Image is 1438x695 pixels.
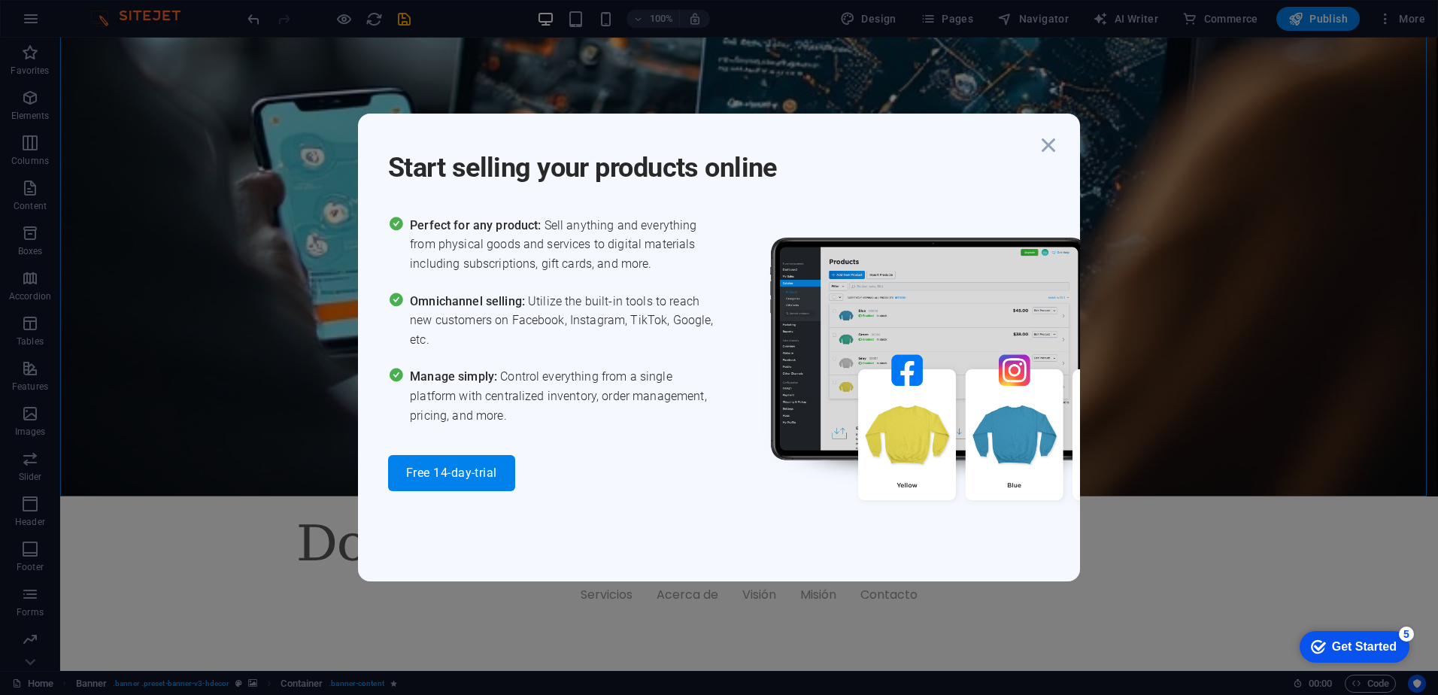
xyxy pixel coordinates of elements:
div: Get Started 5 items remaining, 0% complete [12,8,122,39]
span: Sell anything and everything from physical goods and services to digital materials including subs... [410,216,719,274]
h1: Start selling your products online [388,132,1035,186]
span: Free 14-day-trial [406,467,497,479]
span: Perfect for any product: [410,218,544,232]
div: 5 [111,3,126,18]
button: Free 14-day-trial [388,455,515,491]
span: Utilize the built-in tools to reach new customers on Facebook, Instagram, TikTok, Google, etc. [410,292,719,350]
span: Omnichannel selling: [410,294,528,308]
span: Control everything from a single platform with centralized inventory, order management, pricing, ... [410,367,719,425]
span: Manage simply: [410,369,500,384]
img: promo_image.png [745,216,1197,545]
div: Get Started [44,17,109,30]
